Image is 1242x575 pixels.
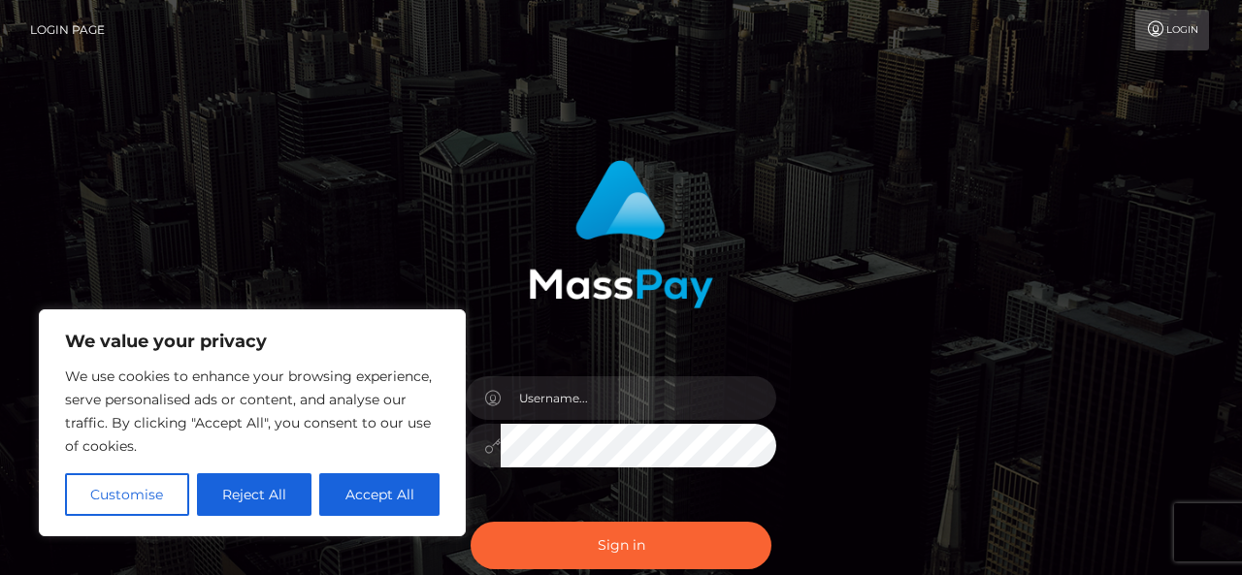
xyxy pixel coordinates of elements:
button: Customise [65,473,189,516]
p: We value your privacy [65,330,440,353]
div: We value your privacy [39,309,466,536]
button: Sign in [471,522,771,569]
button: Reject All [197,473,312,516]
p: We use cookies to enhance your browsing experience, serve personalised ads or content, and analys... [65,365,440,458]
img: MassPay Login [529,160,713,308]
input: Username... [501,376,776,420]
a: Login [1135,10,1209,50]
a: Login Page [30,10,105,50]
button: Accept All [319,473,440,516]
